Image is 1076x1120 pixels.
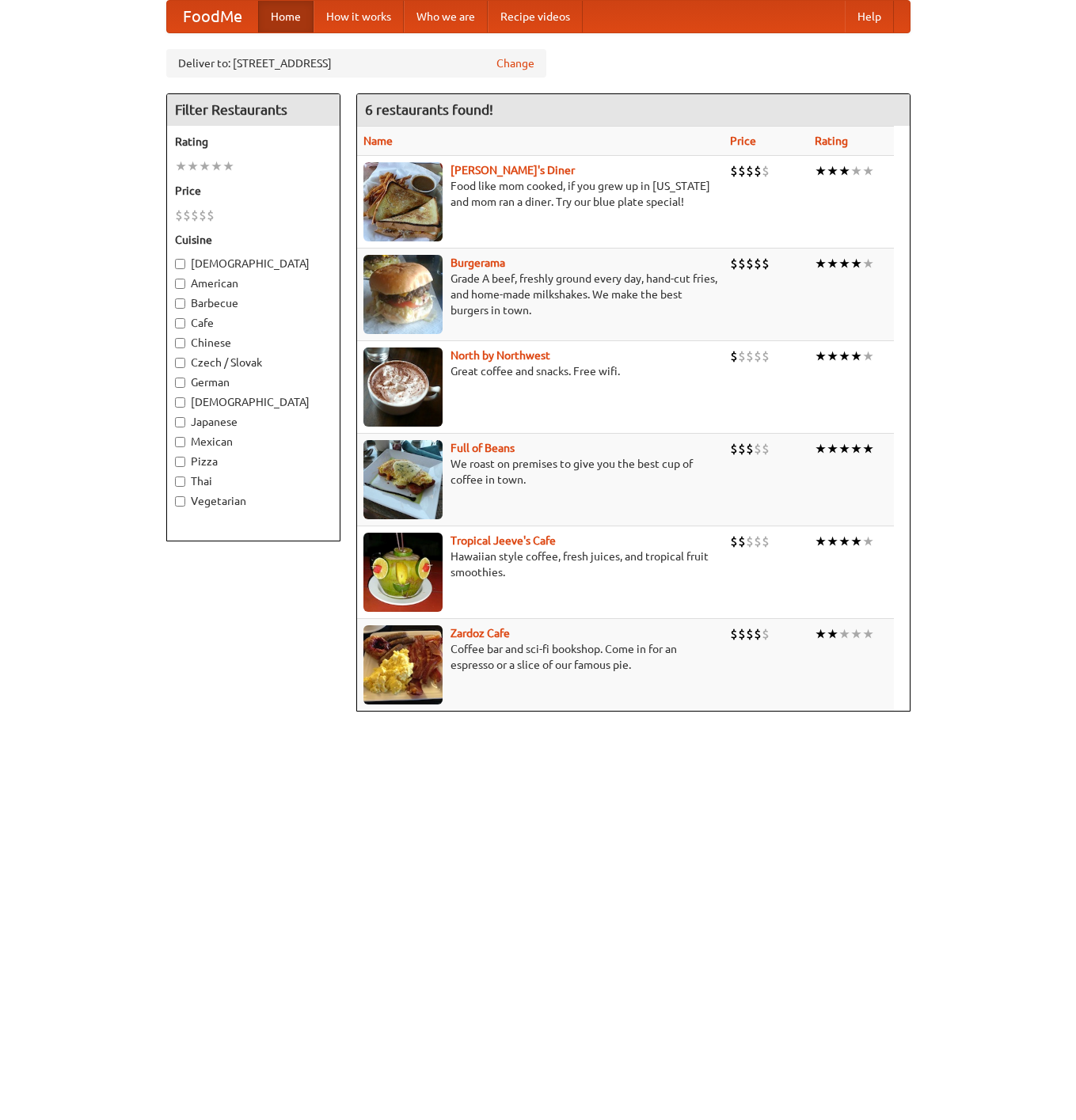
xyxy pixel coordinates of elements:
[838,347,850,365] li: ★
[166,49,546,78] div: Deliver to: [STREET_ADDRESS]
[845,1,894,32] a: Help
[258,1,314,32] a: Home
[167,1,258,32] a: FoodMe
[363,549,717,580] p: Hawaiian style coffee, fresh juices, and tropical fruit smoothies.
[862,347,874,365] li: ★
[175,454,332,469] label: Pizza
[175,417,185,427] input: Japanese
[175,259,185,269] input: [DEMOGRAPHIC_DATA]
[175,279,185,289] input: American
[862,533,874,550] li: ★
[211,158,222,175] li: ★
[175,275,332,291] label: American
[175,318,185,328] input: Cafe
[175,232,332,248] h5: Cuisine
[850,533,862,550] li: ★
[850,440,862,457] li: ★
[404,1,488,32] a: Who we are
[363,271,717,318] p: Grade A beef, freshly ground every day, hand-cut fries, and home-made milkshakes. We make the bes...
[175,358,185,368] input: Czech / Slovak
[175,434,332,450] label: Mexican
[175,473,332,489] label: Thai
[815,347,827,365] li: ★
[850,255,862,272] li: ★
[838,162,850,180] li: ★
[815,255,827,272] li: ★
[175,493,332,509] label: Vegetarian
[762,625,770,643] li: $
[488,1,583,32] a: Recipe videos
[175,183,332,199] h5: Price
[746,625,754,643] li: $
[451,256,505,269] a: Burgerama
[175,207,183,224] li: $
[730,135,756,147] a: Price
[363,178,717,210] p: Food like mom cooked, if you grew up in [US_STATE] and mom ran a diner. Try our blue plate special!
[363,255,443,334] img: burgerama.jpg
[838,440,850,457] li: ★
[738,347,746,365] li: $
[730,255,738,272] li: $
[451,164,575,177] a: [PERSON_NAME]'s Diner
[175,496,185,507] input: Vegetarian
[827,347,838,365] li: ★
[850,347,862,365] li: ★
[175,158,187,175] li: ★
[365,102,493,117] ng-pluralize: 6 restaurants found!
[175,335,332,351] label: Chinese
[175,338,185,348] input: Chinese
[754,533,762,550] li: $
[175,355,332,370] label: Czech / Slovak
[199,158,211,175] li: ★
[746,533,754,550] li: $
[754,625,762,643] li: $
[175,374,332,390] label: German
[451,627,510,640] a: Zardoz Cafe
[815,135,848,147] a: Rating
[363,625,443,704] img: zardoz.jpg
[762,347,770,365] li: $
[754,162,762,180] li: $
[175,437,185,447] input: Mexican
[451,349,550,362] a: North by Northwest
[738,625,746,643] li: $
[175,397,185,408] input: [DEMOGRAPHIC_DATA]
[827,440,838,457] li: ★
[754,347,762,365] li: $
[754,440,762,457] li: $
[738,162,746,180] li: $
[746,162,754,180] li: $
[815,440,827,457] li: ★
[738,440,746,457] li: $
[762,533,770,550] li: $
[175,378,185,388] input: German
[175,476,185,487] input: Thai
[815,625,827,643] li: ★
[187,158,199,175] li: ★
[175,256,332,271] label: [DEMOGRAPHIC_DATA]
[451,534,556,547] b: Tropical Jeeve's Cafe
[175,315,332,331] label: Cafe
[827,533,838,550] li: ★
[862,255,874,272] li: ★
[222,158,234,175] li: ★
[363,162,443,241] img: sallys.jpg
[730,625,738,643] li: $
[850,162,862,180] li: ★
[207,207,215,224] li: $
[746,347,754,365] li: $
[827,625,838,643] li: ★
[738,255,746,272] li: $
[175,457,185,467] input: Pizza
[199,207,207,224] li: $
[363,456,717,488] p: We roast on premises to give you the best cup of coffee in town.
[451,442,515,454] b: Full of Beans
[363,135,393,147] a: Name
[762,440,770,457] li: $
[175,394,332,410] label: [DEMOGRAPHIC_DATA]
[730,162,738,180] li: $
[496,55,534,71] a: Change
[862,440,874,457] li: ★
[754,255,762,272] li: $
